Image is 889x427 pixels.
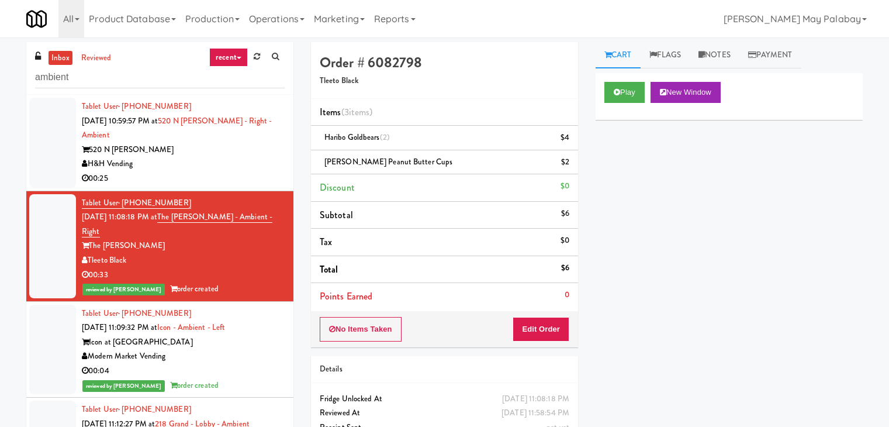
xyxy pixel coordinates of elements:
ng-pluralize: items [349,105,370,119]
span: (3 ) [341,105,373,119]
a: 520 N [PERSON_NAME] - Right - Ambient [82,115,272,141]
div: $4 [561,130,569,145]
span: Discount [320,181,355,194]
div: 00:04 [82,364,285,378]
a: Payment [739,42,801,68]
button: No Items Taken [320,317,402,342]
a: Cart [596,42,641,68]
span: reviewed by [PERSON_NAME] [82,284,165,295]
span: reviewed by [PERSON_NAME] [82,380,165,392]
div: The [PERSON_NAME] [82,239,285,253]
button: New Window [651,82,721,103]
a: The [PERSON_NAME] - Ambient - Right [82,211,272,237]
div: [DATE] 11:08:18 PM [502,392,569,407]
li: Tablet User· [PHONE_NUMBER][DATE] 11:09:32 PM atIcon - Ambient - LeftIcon at [GEOGRAPHIC_DATA]Mod... [26,302,293,398]
a: Tablet User· [PHONE_NUMBER] [82,101,191,112]
input: Search vision orders [35,67,285,88]
a: Tablet User· [PHONE_NUMBER] [82,197,191,209]
div: Icon at [GEOGRAPHIC_DATA] [82,335,285,350]
div: 0 [565,288,569,302]
h5: Tleeto Black [320,77,569,85]
li: Tablet User· [PHONE_NUMBER][DATE] 11:08:18 PM atThe [PERSON_NAME] - Ambient - RightThe [PERSON_NA... [26,191,293,302]
span: Items [320,105,372,119]
span: · [PHONE_NUMBER] [118,308,191,319]
span: Points Earned [320,290,372,303]
div: $0 [561,179,569,194]
span: order created [170,380,219,391]
div: 00:25 [82,171,285,186]
h4: Order # 6082798 [320,55,569,70]
span: · [PHONE_NUMBER] [118,101,191,112]
div: Modern Market Vending [82,349,285,364]
button: Play [604,82,645,103]
span: [DATE] 11:09:32 PM at [82,322,157,333]
div: $2 [561,155,569,170]
div: $6 [561,261,569,276]
div: $6 [561,206,569,221]
div: Reviewed At [320,406,569,421]
div: Fridge Unlocked At [320,392,569,407]
span: [DATE] 10:59:57 PM at [82,115,158,126]
a: inbox [49,51,72,66]
span: Subtotal [320,208,353,222]
span: Total [320,263,338,276]
a: recent [209,48,248,67]
span: (2) [380,132,390,143]
div: 00:33 [82,268,285,283]
span: · [PHONE_NUMBER] [118,197,191,208]
span: order created [170,283,219,294]
a: Icon - Ambient - Left [157,322,225,333]
div: Tleeto Black [82,253,285,268]
div: [DATE] 11:58:54 PM [501,406,569,421]
a: Notes [690,42,739,68]
a: Flags [641,42,690,68]
a: reviewed [78,51,115,66]
div: H&H Vending [82,157,285,171]
div: $0 [561,233,569,248]
span: · [PHONE_NUMBER] [118,404,191,415]
span: [PERSON_NAME] Peanut Butter Cups [324,156,452,167]
li: Tablet User· [PHONE_NUMBER][DATE] 10:59:57 PM at520 N [PERSON_NAME] - Right - Ambient520 N [PERSO... [26,95,293,191]
span: Haribo Goldbears [324,132,390,143]
a: Tablet User· [PHONE_NUMBER] [82,404,191,415]
span: [DATE] 11:08:18 PM at [82,211,157,222]
span: Tax [320,235,332,249]
img: Micromart [26,9,47,29]
button: Edit Order [513,317,569,342]
div: Details [320,362,569,377]
div: 520 N [PERSON_NAME] [82,143,285,157]
a: Tablet User· [PHONE_NUMBER] [82,308,191,319]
